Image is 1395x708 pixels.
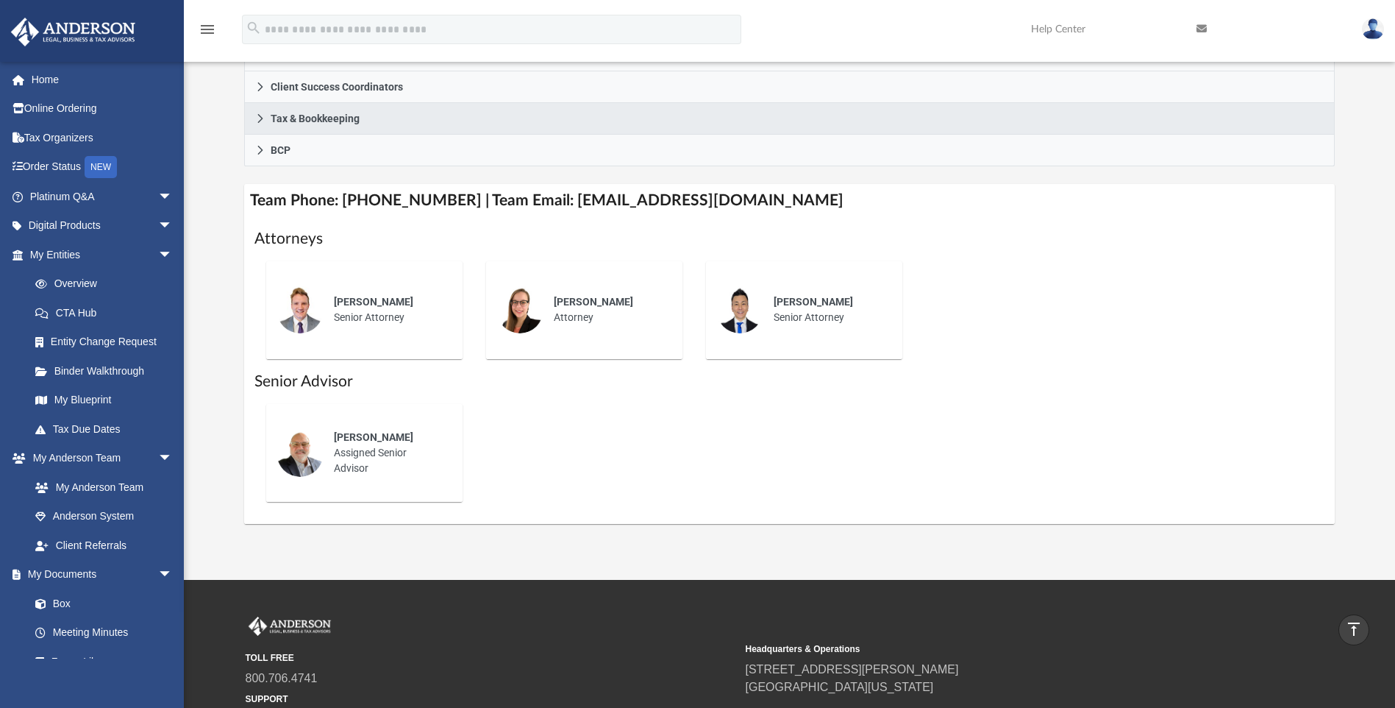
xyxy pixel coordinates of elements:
a: 800.706.4741 [246,672,318,684]
a: My Entitiesarrow_drop_down [10,240,195,269]
img: thumbnail [496,286,543,333]
div: Attorney [543,284,672,336]
span: Tax & Bookkeeping [271,113,360,124]
a: Home [10,65,195,94]
a: Overview [21,269,195,299]
span: arrow_drop_down [158,211,188,241]
a: My Anderson Team [21,472,180,502]
a: Platinum Q&Aarrow_drop_down [10,182,195,211]
span: [PERSON_NAME] [334,431,413,443]
img: thumbnail [276,286,324,333]
span: arrow_drop_down [158,444,188,474]
a: My Anderson Teamarrow_drop_down [10,444,188,473]
a: Tax & Bookkeeping [244,103,1334,135]
img: thumbnail [716,286,763,333]
span: [PERSON_NAME] [774,296,853,308]
small: Headquarters & Operations [746,642,1235,656]
i: search [246,20,262,36]
h1: Senior Advisor [254,371,1324,392]
div: Senior Attorney [324,284,452,336]
span: arrow_drop_down [158,560,188,590]
h4: Team Phone: [PHONE_NUMBER] | Team Email: [EMAIL_ADDRESS][DOMAIN_NAME] [244,184,1334,217]
a: [GEOGRAPHIC_DATA][US_STATE] [746,681,934,693]
a: menu [199,28,216,38]
a: [STREET_ADDRESS][PERSON_NAME] [746,663,959,676]
a: Tax Due Dates [21,414,195,444]
a: Forms Library [21,647,180,676]
small: SUPPORT [246,693,735,706]
div: NEW [85,156,117,178]
a: Order StatusNEW [10,152,195,183]
span: arrow_drop_down [158,240,188,270]
img: thumbnail [276,430,324,477]
div: Senior Attorney [763,284,892,336]
a: Client Success Coordinators [244,71,1334,103]
a: My Documentsarrow_drop_down [10,560,188,590]
i: vertical_align_top [1345,620,1363,638]
div: Assigned Senior Advisor [324,420,452,486]
span: Client Success Coordinators [271,82,403,92]
small: TOLL FREE [246,651,735,665]
h1: Attorneys [254,228,1324,249]
span: BCP [271,145,290,155]
a: Client Referrals [21,531,188,560]
i: menu [199,21,216,38]
a: My Blueprint [21,386,188,415]
a: CTA Hub [21,298,195,328]
a: BCP [244,135,1334,166]
a: Meeting Minutes [21,618,188,648]
a: Anderson System [21,502,188,531]
span: [PERSON_NAME] [554,296,633,308]
a: Digital Productsarrow_drop_down [10,211,195,241]
a: vertical_align_top [1338,615,1369,645]
a: Tax Organizers [10,123,195,152]
img: Anderson Advisors Platinum Portal [7,18,140,46]
img: Anderson Advisors Platinum Portal [246,617,334,636]
a: Binder Walkthrough [21,356,195,386]
img: User Pic [1362,18,1384,40]
span: arrow_drop_down [158,182,188,212]
a: Online Ordering [10,94,195,124]
span: [PERSON_NAME] [334,296,413,308]
a: Entity Change Request [21,328,195,357]
a: Box [21,589,180,618]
